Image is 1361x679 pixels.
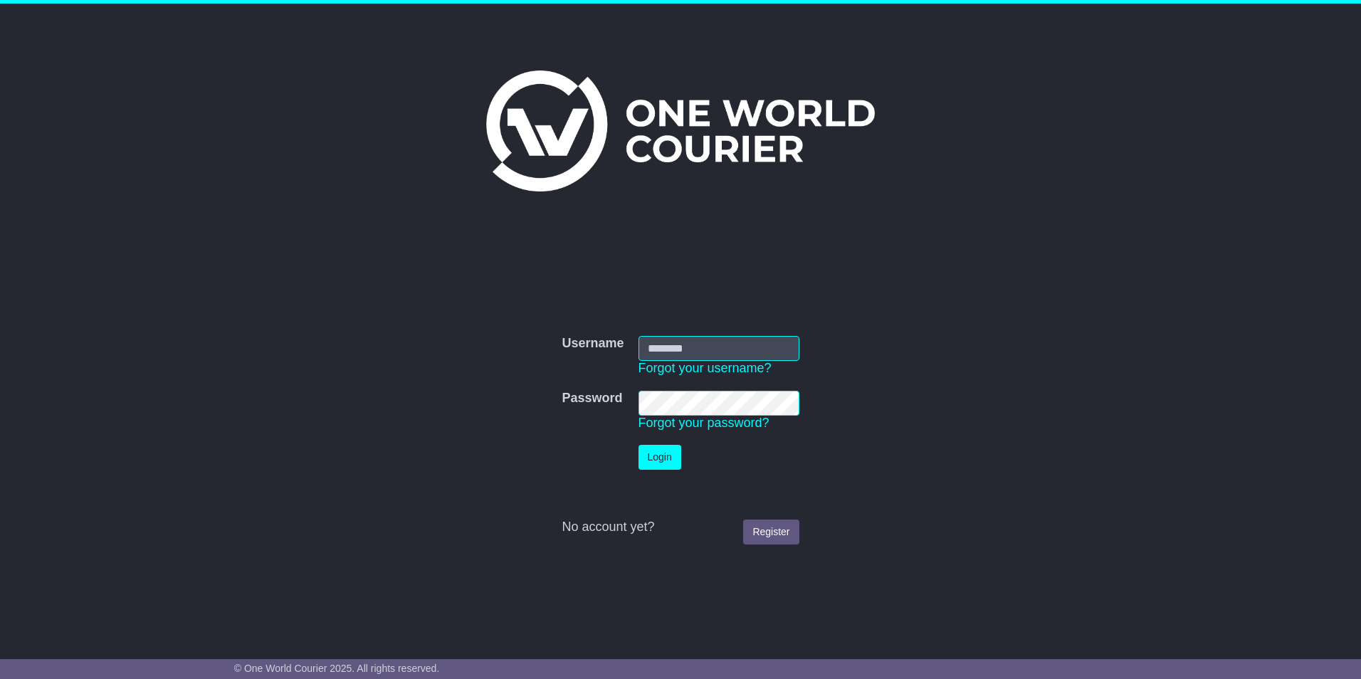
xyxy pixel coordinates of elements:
label: Password [562,391,622,406]
label: Username [562,336,624,352]
a: Forgot your password? [639,416,769,430]
span: © One World Courier 2025. All rights reserved. [234,663,440,674]
img: One World [486,70,875,191]
a: Register [743,520,799,544]
button: Login [639,445,681,470]
div: No account yet? [562,520,799,535]
a: Forgot your username? [639,361,772,375]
